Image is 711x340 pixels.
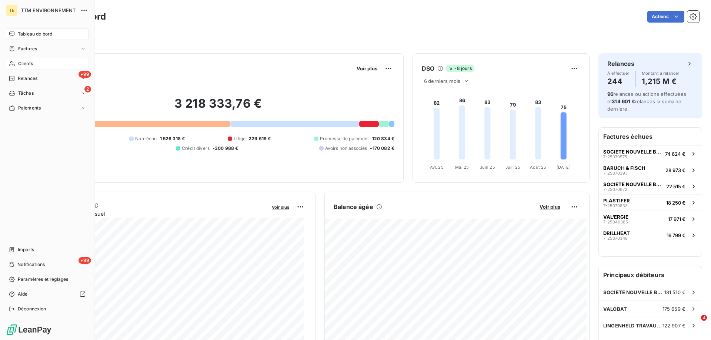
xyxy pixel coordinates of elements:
[505,165,520,170] tspan: Juil. 25
[79,71,91,78] span: +99
[603,149,662,155] span: SOCIETE NOUVELLE BEHEM SNB
[6,4,18,16] div: TE
[6,288,89,300] a: Aide
[480,165,495,170] tspan: Juin 25
[540,204,560,210] span: Voir plus
[18,60,33,67] span: Clients
[599,194,702,211] button: PLASTIFER7-2507083318 250 €
[272,205,289,210] span: Voir plus
[557,165,571,170] tspan: [DATE]
[320,135,369,142] span: Promesse de paiement
[599,145,702,162] button: SOCIETE NOUVELLE BEHEM SNB7-2507057574 624 €
[18,246,34,253] span: Imports
[642,75,680,87] h4: 1,215 M €
[662,306,685,312] span: 175 659 €
[603,198,630,203] span: PLASTIFER
[354,65,380,72] button: Voir plus
[18,291,28,297] span: Aide
[668,216,685,222] span: 17 971 €
[603,306,627,312] span: VALOBAT
[603,181,663,187] span: SOCIETE NOUVELLE BEHEM SNB
[603,165,645,171] span: BARUCH & FISCH
[248,135,271,142] span: 229 619 €
[662,323,685,329] span: 122 907 €
[612,98,635,104] span: 314 601 €
[18,276,68,283] span: Paramètres et réglages
[607,91,686,112] span: relances ou actions effectuées et relancés la semaine dernière.
[370,145,394,152] span: -170 082 €
[647,11,684,23] button: Actions
[664,289,685,295] span: 181 510 €
[665,151,685,157] span: 74 624 €
[599,128,702,145] h6: Factures échues
[686,315,704,333] iframe: Intercom live chat
[607,71,630,75] span: À effectuer
[334,202,373,211] h6: Balance âgée
[599,266,702,284] h6: Principaux débiteurs
[18,306,46,312] span: Déconnexion
[642,71,680,75] span: Montant à relancer
[603,203,628,208] span: 7-25070833
[135,135,157,142] span: Non-échu
[182,145,210,152] span: Crédit divers
[599,162,702,178] button: BARUCH & FISCH7-2507039328 973 €
[372,135,394,142] span: 120 834 €
[603,155,627,159] span: 7-25070575
[603,289,664,295] span: SOCIETE NOUVELLE BEHEM SNB
[599,178,702,194] button: SOCIETE NOUVELLE BEHEM SNB7-2507067222 515 €
[603,230,630,236] span: DRILLHEAT
[603,171,628,175] span: 7-25070393
[537,203,563,210] button: Voir plus
[160,135,185,142] span: 1 526 318 €
[667,232,685,238] span: 16 799 €
[599,227,702,243] button: DRILLHEAT7-2507034816 799 €
[17,261,45,268] span: Notifications
[607,59,634,68] h6: Relances
[603,214,628,220] span: VAL'ERGIE
[325,145,367,152] span: Avoirs non associés
[607,91,613,97] span: 96
[603,187,627,192] span: 7-25070672
[18,31,52,37] span: Tableau de bord
[424,78,460,84] span: 6 derniers mois
[6,324,52,336] img: Logo LeanPay
[18,75,37,82] span: Relances
[665,167,685,173] span: 28 973 €
[79,257,91,264] span: +99
[603,236,628,240] span: 7-25070348
[455,165,469,170] tspan: Mai 25
[234,135,246,142] span: Litige
[18,105,41,111] span: Paiements
[18,46,37,52] span: Factures
[84,86,91,92] span: 2
[357,65,377,71] span: Voir plus
[603,323,662,329] span: LINGENHELD TRAVAUX SPECIAUX
[21,7,76,13] span: TTM ENVIRONNEMENT
[42,96,394,118] h2: 3 218 333,76 €
[42,210,267,218] span: Chiffre d'affaires mensuel
[701,315,707,321] span: 4
[270,203,291,210] button: Voir plus
[666,200,685,206] span: 18 250 €
[603,220,628,224] span: 7-25040385
[430,165,444,170] tspan: Avr. 25
[213,145,238,152] span: -300 988 €
[599,211,702,227] button: VAL'ERGIE7-2504038517 971 €
[18,90,34,97] span: Tâches
[422,64,434,73] h6: DSO
[666,184,685,189] span: 22 515 €
[607,75,630,87] h4: 244
[446,65,474,72] span: -8 jours
[530,165,546,170] tspan: Août 25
